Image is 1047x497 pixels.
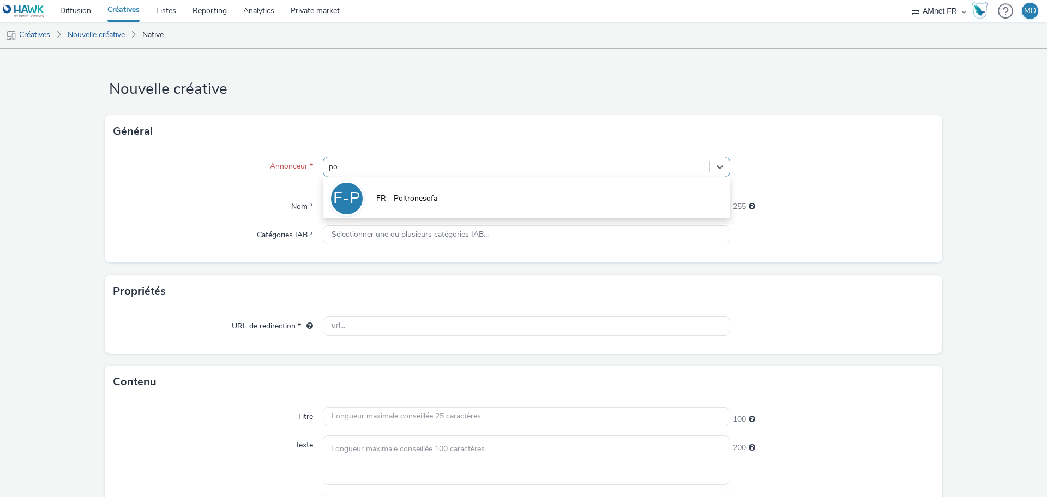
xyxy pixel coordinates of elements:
[301,321,313,332] div: L'URL de redirection sera utilisée comme URL de validation avec certains SSP et ce sera l'URL de ...
[333,183,360,214] div: F-P
[113,123,153,140] h3: Général
[1024,3,1036,19] div: MD
[252,225,317,241] label: Catégories IAB *
[749,442,755,453] div: Longueur maximale conseillée 100 caractères.
[227,316,317,332] label: URL de redirection *
[266,157,317,172] label: Annonceur *
[972,2,988,20] img: Hawk Academy
[749,414,755,425] div: Longueur maximale conseillée 25 caractères.
[113,374,157,390] h3: Contenu
[291,435,317,451] label: Texte
[287,197,317,212] label: Nom *
[749,201,755,212] div: 255 caractères maximum
[733,442,746,453] span: 200
[113,283,166,300] h3: Propriétés
[733,414,746,425] span: 100
[105,79,942,100] h1: Nouvelle créative
[293,407,317,422] label: Titre
[323,407,730,426] input: Longueur maximale conseillée 25 caractères.
[137,22,169,48] a: Native
[376,193,437,204] span: FR - Poltronesofa
[3,4,45,18] img: undefined Logo
[332,230,489,239] span: Sélectionner une ou plusieurs catégories IAB...
[62,22,130,48] a: Nouvelle créative
[733,201,746,212] span: 255
[972,2,992,20] a: Hawk Academy
[323,316,730,336] input: url...
[5,30,16,41] img: mobile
